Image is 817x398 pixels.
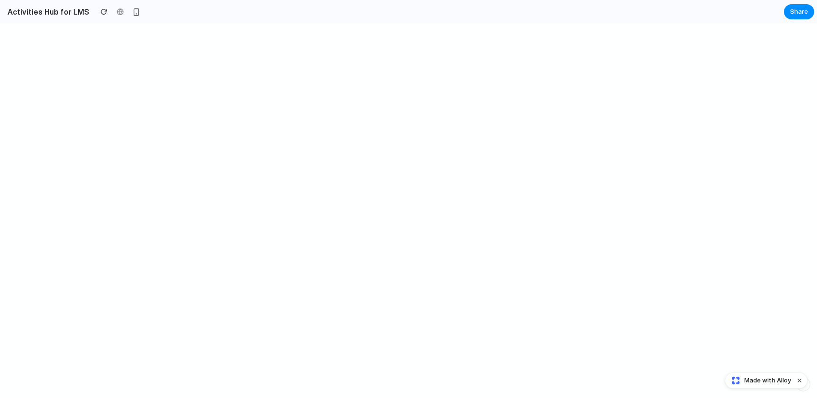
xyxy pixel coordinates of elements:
button: Share [784,4,814,19]
h2: Activities Hub for LMS [4,6,89,17]
button: Dismiss watermark [794,375,805,386]
span: Share [790,7,808,17]
a: Made with Alloy [725,376,792,385]
span: Made with Alloy [744,376,791,385]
